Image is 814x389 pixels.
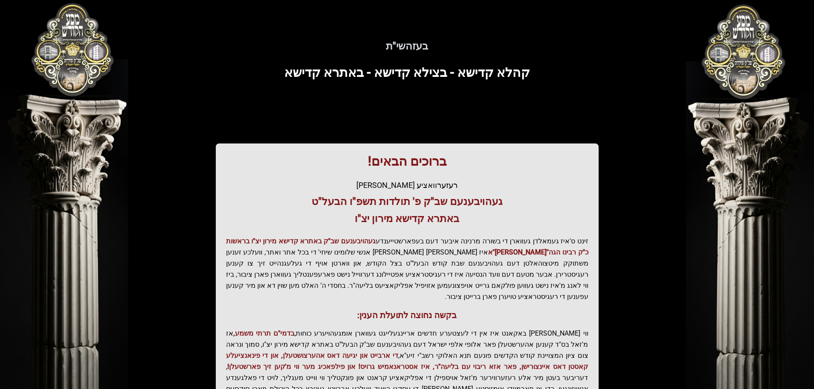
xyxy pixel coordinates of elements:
[226,309,588,321] h3: בקשה נחוצה לתועלת הענין:
[226,154,588,169] h1: ברוכים הבאים!
[226,237,588,256] span: געהויבענעם שב"ק באתרא קדישא מירון יצ"ו בראשות כ"ק רבינו הגה"[PERSON_NAME]"א
[226,195,588,208] h3: געהויבענעם שב"ק פ' תולדות תשפ"ו הבעל"ט
[147,39,667,53] h5: בעזהשי"ת
[226,212,588,225] h3: באתרא קדישא מירון יצ"ו
[233,329,294,337] span: בדמי"ם תרתי משמע,
[226,351,588,371] span: די ארבייט און יגיעה דאס אהערצושטעלן, און די פינאנציעלע קאסטן דאס איינצורישן, פאר אזא ריבוי עם בלי...
[226,179,588,191] div: רעזערוואציע [PERSON_NAME]
[226,236,588,302] p: זינט ס'איז געמאלדן געווארן די בשורה מרנינה איבער דעם בעפארשטייענדע איז [PERSON_NAME] [PERSON_NAME...
[284,65,530,80] span: קהלא קדישא - בצילא קדישא - באתרא קדישא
